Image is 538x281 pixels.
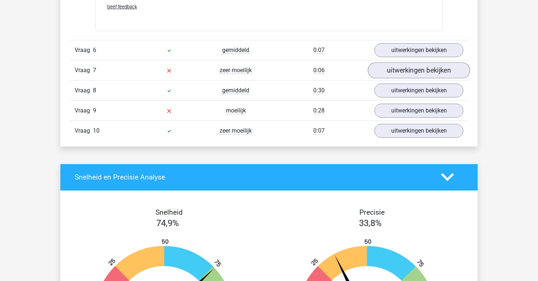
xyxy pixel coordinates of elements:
h4: Precisie [277,208,466,217]
span: Geef feedback [107,4,137,10]
span: 10 [93,127,100,134]
span: Vraag [75,86,93,95]
span: 74,9% [156,218,179,228]
span: 0:07 [313,47,325,54]
a: uitwerkingen bekijken [374,124,463,138]
a: uitwerkingen bekijken [368,62,470,78]
span: Vraag [75,66,93,75]
a: uitwerkingen bekijken [374,104,463,118]
span: moeilijk [226,107,246,114]
h4: Snelheid [75,208,264,217]
span: gemiddeld [222,47,249,54]
span: zeer moeilijk [220,67,252,74]
span: 0:28 [313,107,325,114]
span: 8 [93,87,96,94]
span: 7 [93,67,96,74]
a: uitwerkingen bekijken [374,84,463,97]
span: 6 [93,47,96,53]
span: Vraag [75,46,93,55]
span: gemiddeld [222,87,249,94]
span: Vraag [75,126,93,135]
span: zeer moeilijk [220,127,252,134]
span: 0:06 [313,67,325,74]
span: 33,8% [359,218,382,228]
a: uitwerkingen bekijken [374,43,463,57]
h4: Snelheid en Precisie Analyse [75,173,430,181]
span: Vraag [75,106,93,115]
span: 0:07 [313,127,325,134]
span: 9 [93,107,96,114]
span: 0:30 [313,87,325,94]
